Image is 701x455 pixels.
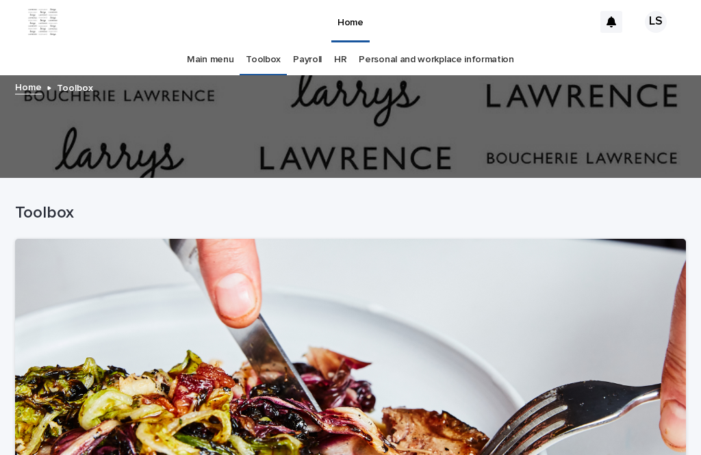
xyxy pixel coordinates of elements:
a: Toolbox [246,44,281,76]
a: Home [15,79,42,94]
p: Toolbox [15,203,680,223]
a: Main menu [187,44,233,76]
p: Toolbox [57,79,93,94]
a: HR [334,44,346,76]
img: ZpJWbK78RmCi9E4bZOpa [27,8,58,36]
div: LS [645,11,667,33]
a: Payroll [293,44,322,76]
a: Personal and workplace information [359,44,513,76]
